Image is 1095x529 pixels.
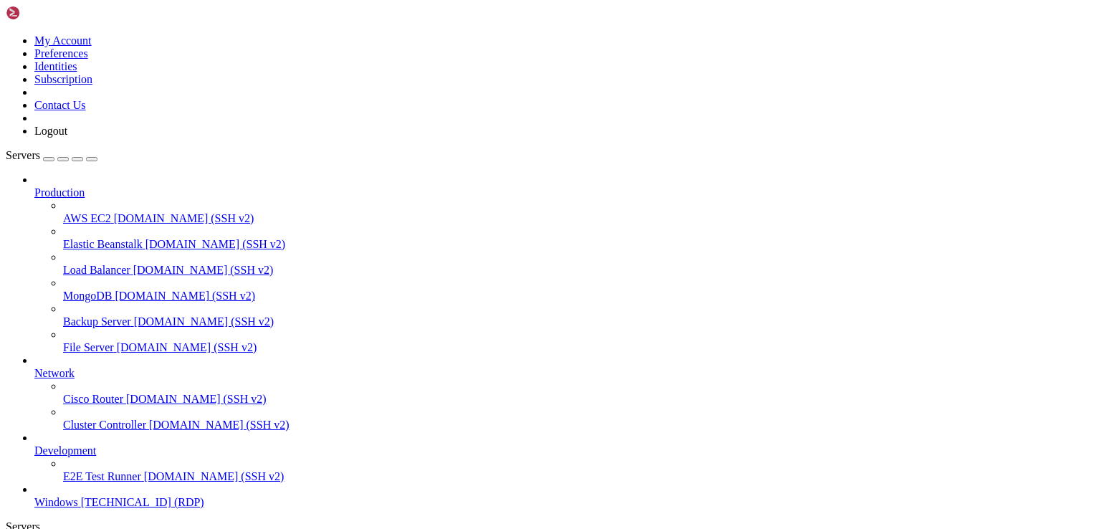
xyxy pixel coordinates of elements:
span: [DOMAIN_NAME] (SSH v2) [114,212,254,224]
span: [DOMAIN_NAME] (SSH v2) [134,315,274,328]
a: Production [34,186,1089,199]
li: Development [34,432,1089,483]
span: Production [34,186,85,199]
a: E2E Test Runner [DOMAIN_NAME] (SSH v2) [63,470,1089,483]
span: [DOMAIN_NAME] (SSH v2) [144,470,284,482]
span: File Server [63,341,114,353]
span: Cisco Router [63,393,123,405]
span: [DOMAIN_NAME] (SSH v2) [149,419,290,431]
li: Production [34,173,1089,354]
span: [DOMAIN_NAME] (SSH v2) [126,393,267,405]
li: File Server [DOMAIN_NAME] (SSH v2) [63,328,1089,354]
span: Cluster Controller [63,419,146,431]
li: Cluster Controller [DOMAIN_NAME] (SSH v2) [63,406,1089,432]
li: Load Balancer [DOMAIN_NAME] (SSH v2) [63,251,1089,277]
span: [DOMAIN_NAME] (SSH v2) [145,238,286,250]
span: [DOMAIN_NAME] (SSH v2) [115,290,255,302]
span: Load Balancer [63,264,130,276]
li: MongoDB [DOMAIN_NAME] (SSH v2) [63,277,1089,302]
span: [TECHNICAL_ID] (RDP) [81,496,204,508]
li: Windows [TECHNICAL_ID] (RDP) [34,483,1089,509]
li: Network [34,354,1089,432]
img: Shellngn [6,6,88,20]
span: [DOMAIN_NAME] (SSH v2) [133,264,274,276]
li: AWS EC2 [DOMAIN_NAME] (SSH v2) [63,199,1089,225]
li: Elastic Beanstalk [DOMAIN_NAME] (SSH v2) [63,225,1089,251]
span: E2E Test Runner [63,470,141,482]
a: Elastic Beanstalk [DOMAIN_NAME] (SSH v2) [63,238,1089,251]
span: [DOMAIN_NAME] (SSH v2) [117,341,257,353]
li: Backup Server [DOMAIN_NAME] (SSH v2) [63,302,1089,328]
a: Cluster Controller [DOMAIN_NAME] (SSH v2) [63,419,1089,432]
a: AWS EC2 [DOMAIN_NAME] (SSH v2) [63,212,1089,225]
a: Preferences [34,47,88,59]
li: Cisco Router [DOMAIN_NAME] (SSH v2) [63,380,1089,406]
a: MongoDB [DOMAIN_NAME] (SSH v2) [63,290,1089,302]
span: AWS EC2 [63,212,111,224]
a: File Server [DOMAIN_NAME] (SSH v2) [63,341,1089,354]
span: Windows [34,496,78,508]
li: E2E Test Runner [DOMAIN_NAME] (SSH v2) [63,457,1089,483]
a: My Account [34,34,92,47]
a: Windows [TECHNICAL_ID] (RDP) [34,496,1089,509]
a: Load Balancer [DOMAIN_NAME] (SSH v2) [63,264,1089,277]
a: Contact Us [34,99,86,111]
span: Network [34,367,75,379]
a: Identities [34,60,77,72]
span: Servers [6,149,40,161]
span: Development [34,444,96,457]
a: Development [34,444,1089,457]
a: Servers [6,149,97,161]
a: Backup Server [DOMAIN_NAME] (SSH v2) [63,315,1089,328]
a: Cisco Router [DOMAIN_NAME] (SSH v2) [63,393,1089,406]
a: Subscription [34,73,92,85]
span: Backup Server [63,315,131,328]
span: Elastic Beanstalk [63,238,143,250]
a: Logout [34,125,67,137]
a: Network [34,367,1089,380]
span: MongoDB [63,290,112,302]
